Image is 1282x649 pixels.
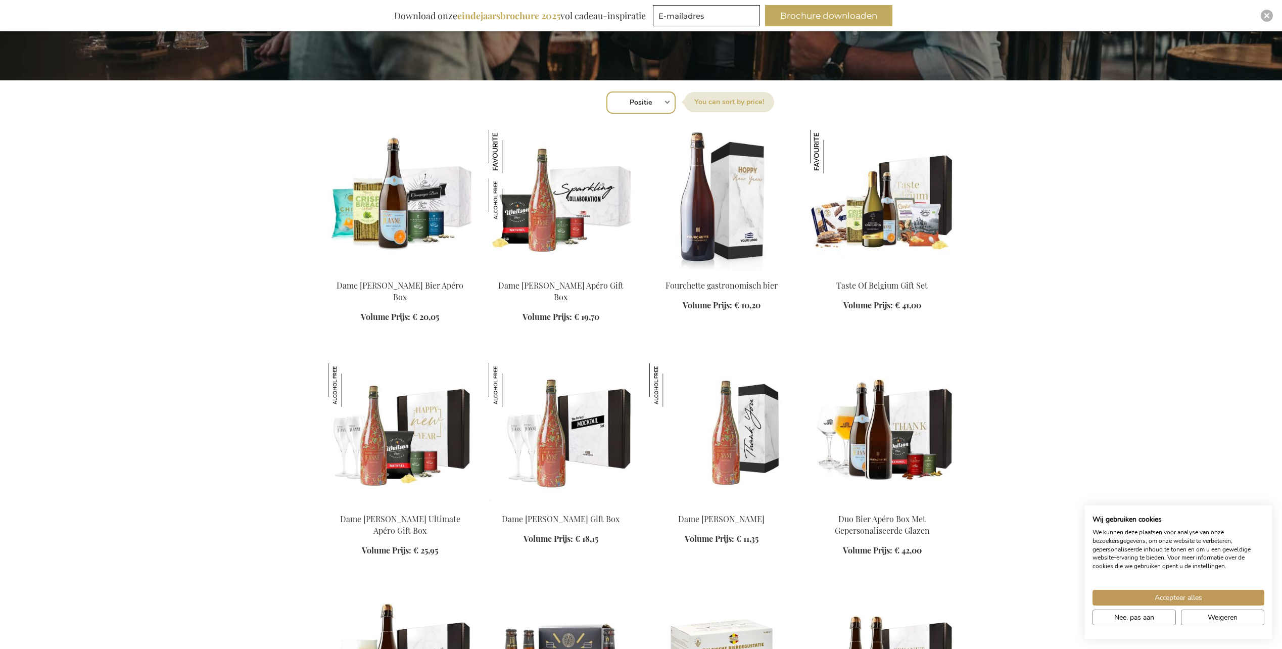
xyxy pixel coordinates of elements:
[489,363,532,407] img: Dame Jeanne Biermocktail Gift Box
[1093,590,1264,606] button: Accepteer alle cookies
[649,363,794,505] img: Dame Jeanne Biermocktail
[653,5,763,29] form: marketing offers and promotions
[653,5,760,26] input: E-mailadres
[1093,515,1264,524] h2: Wij gebruiken cookies
[734,300,761,310] span: € 10,20
[489,501,633,511] a: Dame Jeanne Biermocktail Gift Box Dame Jeanne Biermocktail Gift Box
[489,130,633,271] img: Dame Jeanne Biermocktail Apéro Gift Box
[684,92,774,112] label: Sorteer op
[489,178,532,222] img: Dame Jeanne Biermocktail Apéro Gift Box
[523,311,572,322] span: Volume Prijs:
[836,280,928,291] a: Taste Of Belgium Gift Set
[328,363,472,505] img: Dame Jeanne Biermocktail Ultimate Apéro Gift Box
[683,300,761,311] a: Volume Prijs: € 10,20
[1093,610,1176,625] button: Pas cookie voorkeuren aan
[1155,592,1202,603] span: Accepteer alles
[843,300,921,311] a: Volume Prijs: € 41,00
[843,545,922,557] a: Volume Prijs: € 42,00
[736,533,758,544] span: € 11,35
[340,514,460,536] a: Dame [PERSON_NAME] Ultimate Apéro Gift Box
[362,545,438,557] a: Volume Prijs: € 25,95
[502,514,620,524] a: Dame [PERSON_NAME] Gift Box
[457,10,560,22] b: eindejaarsbrochure 2025
[1114,612,1154,623] span: Nee, pas aan
[810,363,955,505] img: Duo Beer Apéro Box With Personalised Glasses
[362,545,411,555] span: Volume Prijs:
[412,311,439,322] span: € 20,05
[810,501,955,511] a: Duo Beer Apéro Box With Personalised Glasses
[810,130,853,173] img: Taste Of Belgium Gift Set
[361,311,439,323] a: Volume Prijs: € 20,05
[1093,528,1264,571] p: We kunnen deze plaatsen voor analyse van onze bezoekersgegevens, om onze website te verbeteren, g...
[1181,610,1264,625] button: Alle cookies weigeren
[524,533,573,544] span: Volume Prijs:
[843,300,893,310] span: Volume Prijs:
[489,363,633,505] img: Dame Jeanne Biermocktail Gift Box
[765,5,892,26] button: Brochure downloaden
[328,267,472,277] a: Dame Jeanne Champagne Beer Apéro Box
[489,130,532,173] img: Dame Jeanne Biermocktail Apéro Gift Box
[337,280,463,302] a: Dame [PERSON_NAME] Bier Apéro Box
[835,514,930,536] a: Duo Bier Apéro Box Met Gepersonaliseerde Glazen
[649,363,693,407] img: Dame Jeanne Biermocktail
[328,363,371,407] img: Dame Jeanne Biermocktail Ultimate Apéro Gift Box
[649,501,794,511] a: Dame Jeanne Biermocktail Dame Jeanne Biermocktail
[1261,10,1273,22] div: Close
[649,267,794,277] a: Fourchette beer 75 cl
[498,280,624,302] a: Dame [PERSON_NAME] Apéro Gift Box
[1264,13,1270,19] img: Close
[810,130,955,271] img: Taste Of Belgium Gift Set
[683,300,732,310] span: Volume Prijs:
[685,533,734,544] span: Volume Prijs:
[413,545,438,555] span: € 25,95
[489,267,633,277] a: Dame Jeanne Biermocktail Apéro Gift Box Dame Jeanne Biermocktail Apéro Gift Box Dame Jeanne Bierm...
[666,280,778,291] a: Fourchette gastronomisch bier
[810,267,955,277] a: Taste Of Belgium Gift Set Taste Of Belgium Gift Set
[575,533,598,544] span: € 18,15
[843,545,892,555] span: Volume Prijs:
[524,533,598,545] a: Volume Prijs: € 18,15
[574,311,599,322] span: € 19,70
[328,501,472,511] a: Dame Jeanne Biermocktail Ultimate Apéro Gift Box Dame Jeanne Biermocktail Ultimate Apéro Gift Box
[390,5,650,26] div: Download onze vol cadeau-inspiratie
[895,300,921,310] span: € 41,00
[685,533,758,545] a: Volume Prijs: € 11,35
[894,545,922,555] span: € 42,00
[1208,612,1238,623] span: Weigeren
[649,130,794,271] img: Fourchette beer 75 cl
[678,514,765,524] a: Dame [PERSON_NAME]
[361,311,410,322] span: Volume Prijs:
[328,130,472,271] img: Dame Jeanne Champagne Beer Apéro Box
[523,311,599,323] a: Volume Prijs: € 19,70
